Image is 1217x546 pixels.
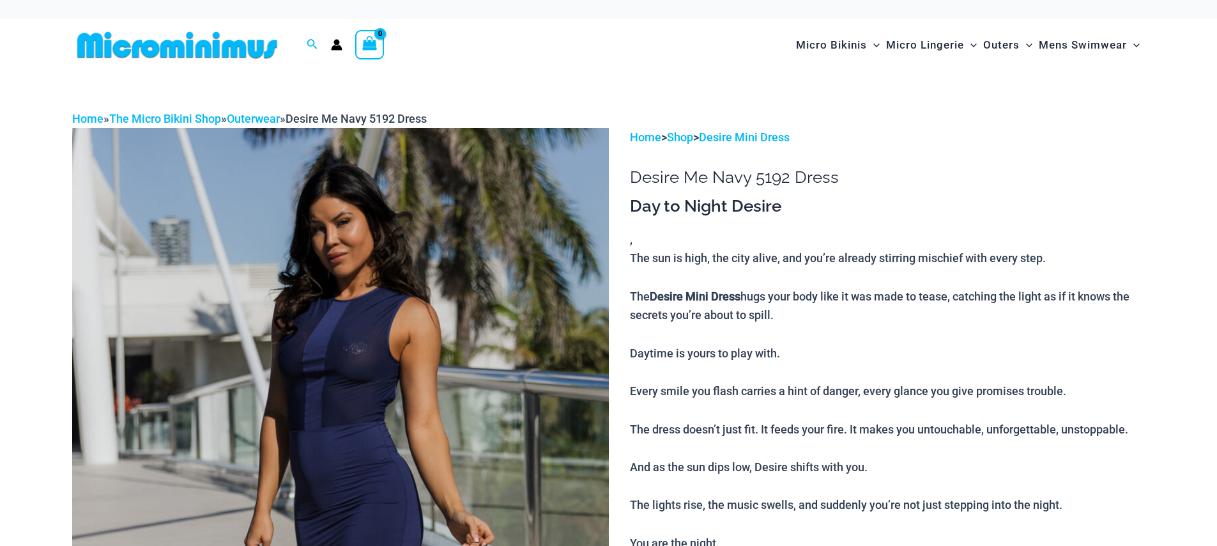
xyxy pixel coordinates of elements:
[699,130,790,144] a: Desire Mini Dress
[883,26,980,65] a: Micro LingerieMenu ToggleMenu Toggle
[964,29,977,61] span: Menu Toggle
[307,37,318,53] a: Search icon link
[227,112,280,125] a: Outerwear
[867,29,880,61] span: Menu Toggle
[630,168,1145,187] h1: Desire Me Navy 5192 Dress
[109,112,221,125] a: The Micro Bikini Shop
[983,29,1020,61] span: Outers
[1036,26,1143,65] a: Mens SwimwearMenu ToggleMenu Toggle
[630,130,661,144] a: Home
[1127,29,1140,61] span: Menu Toggle
[1020,29,1032,61] span: Menu Toggle
[650,290,740,303] b: Desire Mini Dress
[796,29,867,61] span: Micro Bikinis
[630,196,1145,217] h3: Day to Night Desire
[286,112,427,125] span: Desire Me Navy 5192 Dress
[72,31,282,59] img: MM SHOP LOGO FLAT
[1039,29,1127,61] span: Mens Swimwear
[667,130,693,144] a: Shop
[72,112,427,125] span: » » »
[886,29,964,61] span: Micro Lingerie
[630,128,1145,147] p: > >
[791,24,1145,66] nav: Site Navigation
[355,30,385,59] a: View Shopping Cart, empty
[793,26,883,65] a: Micro BikinisMenu ToggleMenu Toggle
[331,39,342,51] a: Account icon link
[72,112,103,125] a: Home
[980,26,1036,65] a: OutersMenu ToggleMenu Toggle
